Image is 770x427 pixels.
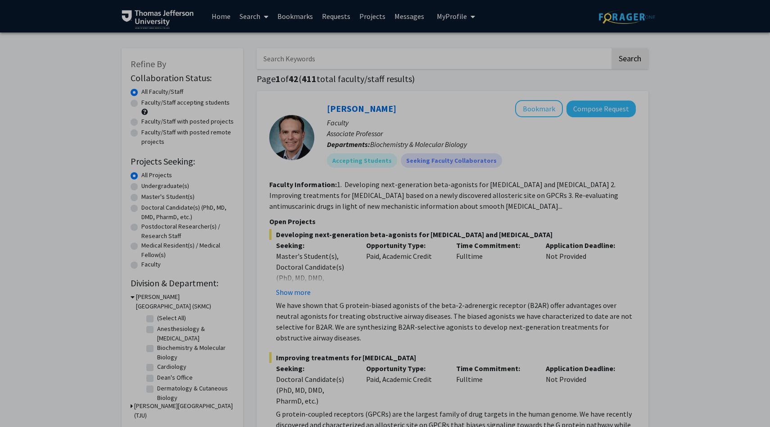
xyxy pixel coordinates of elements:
label: All Faculty/Staff [141,87,183,96]
label: Cardiology [157,362,186,372]
div: Fulltime [449,240,539,298]
h2: Collaboration Status: [131,73,234,83]
span: 411 [302,73,317,84]
label: Faculty/Staff with posted remote projects [141,128,234,147]
img: ForagerOne Logo [599,10,655,24]
h2: Division & Department: [131,278,234,289]
a: Search [235,0,273,32]
label: Dean's Office [157,373,193,382]
h2: Projects Seeking: [131,156,234,167]
p: Time Commitment: [456,240,533,251]
p: Faculty [327,117,636,128]
label: Faculty/Staff accepting students [141,98,230,107]
img: Thomas Jefferson University Logo [122,10,194,29]
p: We have shown that G protein-biased agonists of the beta-2-adrenergic receptor (B2AR) offer advan... [276,300,636,343]
h3: [PERSON_NAME][GEOGRAPHIC_DATA] (TJU) [134,401,234,420]
a: Bookmarks [273,0,317,32]
input: Search Keywords [257,48,610,69]
label: (Select All) [157,313,186,323]
label: Postdoctoral Researcher(s) / Research Staff [141,222,234,241]
b: Faculty Information: [269,180,337,189]
button: Compose Request to Charles Scott [566,101,636,117]
label: All Projects [141,170,172,180]
mat-chip: Seeking Faculty Collaborators [401,153,502,168]
label: Dermatology & Cutaneous Biology [157,384,232,403]
label: Master's Student(s) [141,192,195,202]
label: Medical Resident(s) / Medical Fellow(s) [141,241,234,260]
p: Seeking: [276,240,353,251]
span: 42 [289,73,299,84]
p: Associate Professor [327,128,636,139]
span: Refine By [131,58,166,69]
b: Departments: [327,140,370,149]
div: Doctoral Candidate(s) (PhD, MD, DMD, PharmD, etc.) [276,374,353,406]
fg-read-more: 1. Developing next-generation beta-agonists for [MEDICAL_DATA] and [MEDICAL_DATA] 2. Improving tr... [269,180,618,211]
p: Open Projects [269,216,636,227]
span: 1 [276,73,281,84]
a: Projects [355,0,390,32]
button: Add Charles Scott to Bookmarks [515,100,563,117]
h1: Page of ( total faculty/staff results) [257,73,648,84]
label: Faculty/Staff with posted projects [141,117,234,126]
a: Messages [390,0,429,32]
span: Biochemistry & Molecular Biology [370,140,467,149]
div: Not Provided [539,240,629,298]
div: Paid, Academic Credit [359,363,449,406]
label: Biochemistry & Molecular Biology [157,343,232,362]
a: Requests [317,0,355,32]
h3: [PERSON_NAME][GEOGRAPHIC_DATA] (SKMC) [136,292,234,311]
mat-chip: Accepting Students [327,153,397,168]
p: Application Deadline: [546,363,622,374]
a: Home [207,0,235,32]
div: Paid, Academic Credit [359,240,449,298]
button: Show more [276,287,311,298]
button: Search [611,48,648,69]
label: Undergraduate(s) [141,181,189,191]
p: Opportunity Type: [366,363,443,374]
p: Time Commitment: [456,363,533,374]
p: Seeking: [276,363,353,374]
span: Improving treatments for [MEDICAL_DATA] [269,352,636,363]
div: Fulltime [449,363,539,406]
span: Developing next-generation beta-agonists for [MEDICAL_DATA] and [MEDICAL_DATA] [269,229,636,240]
span: My Profile [437,12,467,21]
div: Master's Student(s), Doctoral Candidate(s) (PhD, MD, DMD, PharmD, etc.) [276,251,353,294]
p: Application Deadline: [546,240,622,251]
label: Doctoral Candidate(s) (PhD, MD, DMD, PharmD, etc.) [141,203,234,222]
p: Opportunity Type: [366,240,443,251]
a: [PERSON_NAME] [327,103,396,114]
label: Anesthesiology & [MEDICAL_DATA] [157,324,232,343]
label: Faculty [141,260,161,269]
div: Not Provided [539,363,629,406]
iframe: Chat [7,386,38,420]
